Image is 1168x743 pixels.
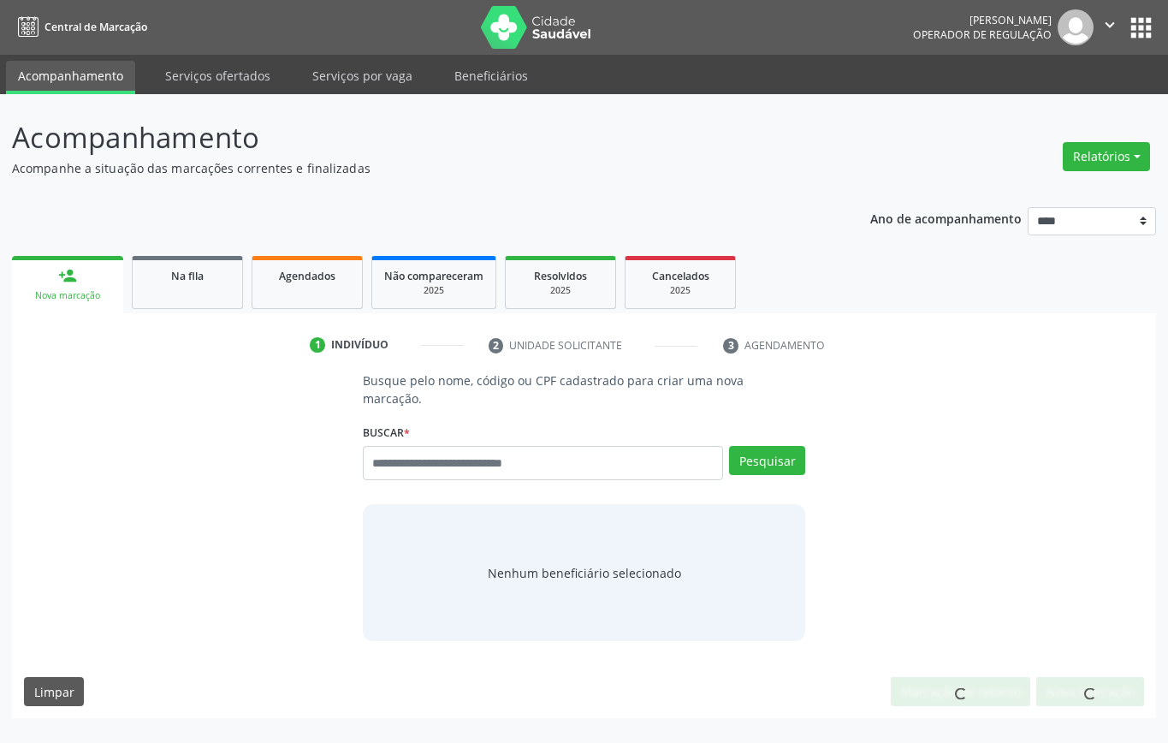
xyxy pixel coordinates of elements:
a: Central de Marcação [12,13,147,41]
div: Nova marcação [24,289,111,302]
i:  [1100,15,1119,34]
div: [PERSON_NAME] [913,13,1052,27]
span: Nenhum beneficiário selecionado [488,564,681,582]
p: Acompanhe a situação das marcações correntes e finalizadas [12,159,813,177]
span: Na fila [171,269,204,283]
div: 2025 [518,284,603,297]
span: Central de Marcação [44,20,147,34]
span: Resolvidos [534,269,587,283]
a: Acompanhamento [6,61,135,94]
label: Buscar [363,419,410,446]
a: Serviços ofertados [153,61,282,91]
div: 2025 [637,284,723,297]
button: Pesquisar [729,446,805,475]
p: Busque pelo nome, código ou CPF cadastrado para criar uma nova marcação. [363,371,805,407]
div: Indivíduo [331,337,388,353]
button: Relatórios [1063,142,1150,171]
span: Cancelados [652,269,709,283]
button: apps [1126,13,1156,43]
p: Acompanhamento [12,116,813,159]
a: Beneficiários [442,61,540,91]
span: Operador de regulação [913,27,1052,42]
button: Limpar [24,677,84,706]
div: 1 [310,337,325,353]
span: Agendados [279,269,335,283]
img: img [1058,9,1094,45]
button:  [1094,9,1126,45]
p: Ano de acompanhamento [870,207,1022,229]
span: Não compareceram [384,269,483,283]
div: 2025 [384,284,483,297]
div: person_add [58,266,77,285]
a: Serviços por vaga [300,61,424,91]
